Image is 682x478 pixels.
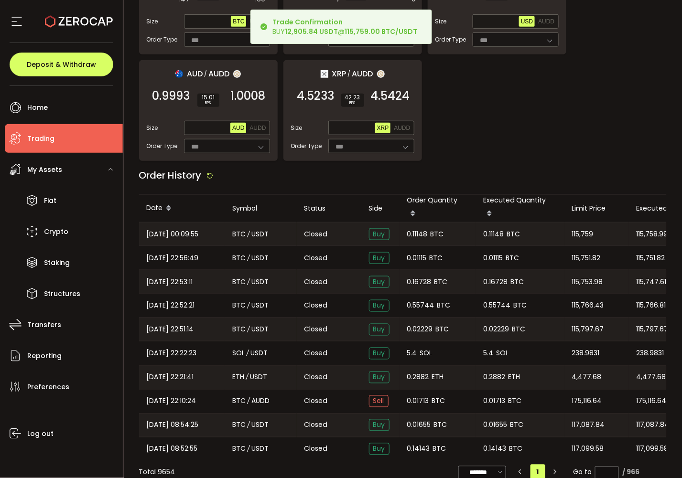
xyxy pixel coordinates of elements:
[407,276,432,287] span: 0.16728
[369,419,390,431] span: Buy
[304,396,327,406] span: Closed
[435,35,466,44] span: Order Type
[484,324,509,335] span: 0.02229
[147,420,199,431] span: [DATE] 08:54:25
[434,276,448,287] span: BTC
[233,420,246,431] span: BTC
[510,420,524,431] span: BTC
[204,70,207,78] em: /
[27,380,69,394] span: Preferences
[304,325,327,335] span: Closed
[27,163,62,177] span: My Assets
[304,420,327,430] span: Closed
[432,372,444,383] span: ETH
[233,229,246,240] span: BTC
[407,420,431,431] span: 0.01655
[273,17,418,36] div: BUY @
[233,18,244,25] span: BTC
[304,372,327,382] span: Closed
[506,253,520,264] span: BTC
[407,348,417,359] span: 5.4
[10,53,113,76] button: Deposit & Withdraw
[208,68,229,80] span: AUDD
[392,123,412,133] button: AUDD
[623,467,640,478] div: / 966
[407,324,433,335] span: 0.02229
[348,70,351,78] em: /
[484,420,508,431] span: 0.01655
[297,203,361,214] div: Status
[252,396,270,407] span: AUDD
[572,420,605,431] span: 117,087.84
[248,420,250,431] em: /
[437,300,451,311] span: BTC
[233,444,246,455] span: BTC
[361,203,400,214] div: Side
[249,125,266,131] span: AUDD
[377,125,389,131] span: XRP
[248,300,250,311] em: /
[564,203,629,214] div: Limit Price
[538,18,554,25] span: AUDD
[394,125,410,131] span: AUDD
[407,444,430,455] span: 0.14143
[201,100,216,106] i: BPS
[572,229,594,240] span: 115,759
[431,229,444,240] span: BTC
[407,396,429,407] span: 0.01713
[352,68,373,80] span: AUDD
[637,396,667,407] span: 175,116.64
[484,444,507,455] span: 0.14143
[233,372,245,383] span: ETH
[484,348,494,359] span: 5.4
[572,300,604,311] span: 115,766.43
[233,253,246,264] span: BTC
[147,348,197,359] span: [DATE] 22:22:23
[230,123,246,133] button: AUD
[407,229,428,240] span: 0.11148
[152,91,190,101] span: 0.9993
[634,432,682,478] iframe: Chat Widget
[572,324,604,335] span: 115,797.67
[44,225,68,239] span: Crypto
[231,16,246,27] button: BTC
[27,132,54,146] span: Trading
[247,348,249,359] em: /
[572,276,603,287] span: 115,753.98
[377,70,385,78] img: zuPXiwguUFiBOIQyqLOiXsnnNitlx7q4LCwEbLHADjIpTka+Lip0HH8D0VTrd02z+wEAAAAASUVORK5CYII=
[252,276,269,287] span: USDT
[147,142,178,150] span: Order Type
[304,301,327,311] span: Closed
[248,16,268,27] button: USDC
[248,229,250,240] em: /
[147,124,158,132] span: Size
[637,420,670,431] span: 117,087.84
[484,300,511,311] span: 0.55744
[572,444,604,455] span: 117,099.58
[434,420,447,431] span: BTC
[484,276,508,287] span: 0.16728
[519,16,535,27] button: USD
[476,195,564,222] div: Executed Quantity
[27,349,62,363] span: Reporting
[147,276,193,287] span: [DATE] 22:53:11
[304,349,327,359] span: Closed
[248,123,268,133] button: AUDD
[436,324,449,335] span: BTC
[291,142,322,150] span: Order Type
[139,467,175,478] div: Total 9654
[521,18,533,25] span: USD
[484,229,504,240] span: 0.11148
[572,253,601,264] span: 115,751.82
[369,324,390,336] span: Buy
[304,277,327,287] span: Closed
[233,396,246,407] span: BTC
[572,348,600,359] span: 238.9831
[252,253,269,264] span: USDT
[345,27,418,36] b: 115,759.00 BTC/USDT
[420,348,433,359] span: SOL
[248,444,250,455] em: /
[201,95,216,100] span: 15.01
[147,396,196,407] span: [DATE] 22:10:24
[637,276,667,287] span: 115,747.61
